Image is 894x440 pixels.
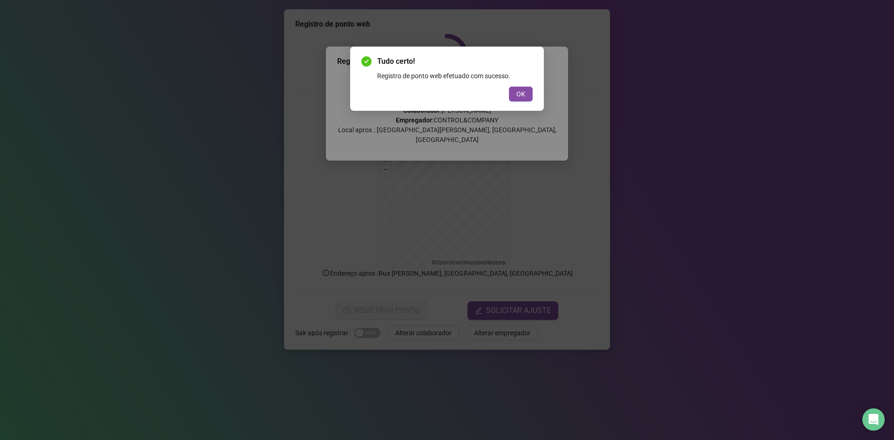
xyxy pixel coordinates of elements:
[377,71,533,81] div: Registro de ponto web efetuado com sucesso.
[516,89,525,99] span: OK
[377,56,533,67] span: Tudo certo!
[509,87,533,102] button: OK
[862,408,885,431] div: Open Intercom Messenger
[361,56,372,67] span: check-circle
